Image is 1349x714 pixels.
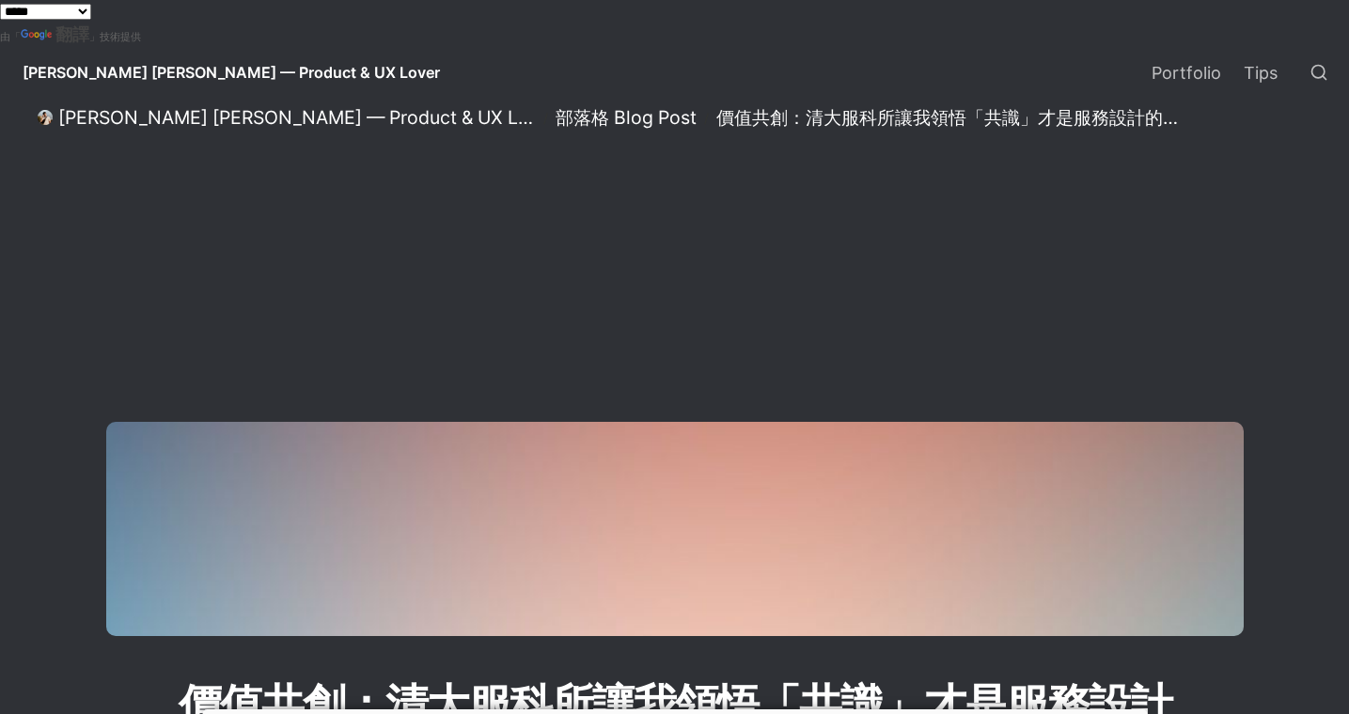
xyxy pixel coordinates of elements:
img: 價值共創：清大服科所讓我領悟「共識」才是服務設計的關鍵 [106,422,1244,636]
div: [PERSON_NAME] [PERSON_NAME] — Product & UX Lover [58,106,536,129]
a: 部落格 Blog Post [550,106,702,129]
a: [PERSON_NAME] [PERSON_NAME] — Product & UX Lover [8,46,455,99]
img: Google 翻譯 [21,29,55,42]
span: [PERSON_NAME] [PERSON_NAME] — Product & UX Lover [23,63,440,82]
img: Daniel Lee — Product & UX Lover [38,110,53,125]
span: / [543,110,548,126]
iframe: Advertisement [17,136,1145,399]
span: / [704,110,709,126]
div: 價值共創：清大服科所讓我領悟「共識」才是服務設計的關鍵 [716,106,1194,129]
div: 部落格 Blog Post [556,106,697,129]
a: Portfolio [1140,46,1232,99]
a: [PERSON_NAME] [PERSON_NAME] — Product & UX Lover [32,106,541,129]
a: Tips [1232,46,1289,99]
a: 翻譯 [21,24,89,44]
a: 價值共創：清大服科所讓我領悟「共識」才是服務設計的關鍵 [711,106,1200,129]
